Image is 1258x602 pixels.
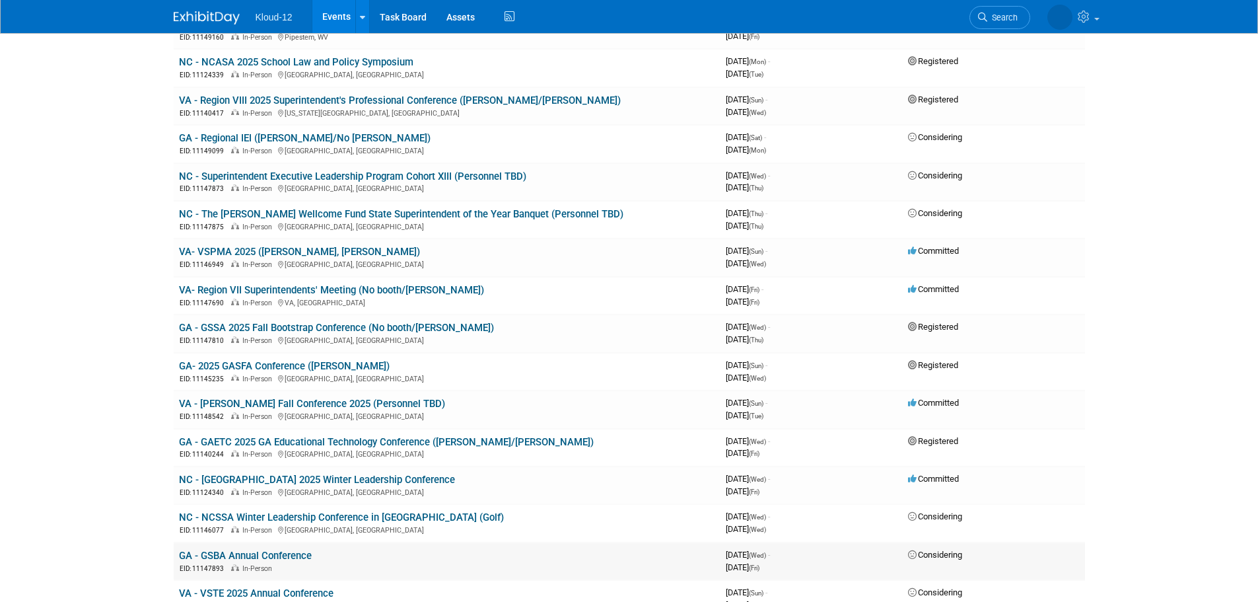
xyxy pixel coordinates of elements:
[749,134,762,141] span: (Sat)
[179,182,715,194] div: [GEOGRAPHIC_DATA], [GEOGRAPHIC_DATA]
[726,587,767,597] span: [DATE]
[749,248,763,255] span: (Sun)
[180,299,229,307] span: EID: 11147690
[179,524,715,535] div: [GEOGRAPHIC_DATA], [GEOGRAPHIC_DATA]
[908,436,958,446] span: Registered
[749,362,763,369] span: (Sun)
[726,511,770,521] span: [DATE]
[180,337,229,344] span: EID: 11147810
[749,438,766,445] span: (Wed)
[231,223,239,229] img: In-Person Event
[231,564,239,571] img: In-Person Event
[764,132,766,142] span: -
[726,31,759,41] span: [DATE]
[179,550,312,562] a: GA - GSBA Annual Conference
[908,284,959,294] span: Committed
[231,450,239,457] img: In-Person Event
[749,552,766,559] span: (Wed)
[180,185,229,192] span: EID: 11147873
[749,400,763,407] span: (Sun)
[726,436,770,446] span: [DATE]
[242,33,276,42] span: In-Person
[908,170,962,180] span: Considering
[749,336,763,344] span: (Thu)
[768,322,770,332] span: -
[726,258,766,268] span: [DATE]
[179,145,715,156] div: [GEOGRAPHIC_DATA], [GEOGRAPHIC_DATA]
[726,524,766,534] span: [DATE]
[726,448,759,458] span: [DATE]
[908,322,958,332] span: Registered
[1047,5,1072,30] img: Gabriela Bravo-Chigwere
[180,451,229,458] span: EID: 11140244
[749,96,763,104] span: (Sun)
[242,109,276,118] span: In-Person
[765,246,767,256] span: -
[749,147,766,154] span: (Mon)
[179,246,420,258] a: VA- VSPMA 2025 ([PERSON_NAME], [PERSON_NAME])
[726,334,763,344] span: [DATE]
[242,260,276,269] span: In-Person
[174,11,240,24] img: ExhibitDay
[765,398,767,408] span: -
[726,360,767,370] span: [DATE]
[180,110,229,117] span: EID: 11140417
[231,71,239,77] img: In-Person Event
[242,336,276,345] span: In-Person
[179,170,526,182] a: NC - Superintendent Executive Leadership Program Cohort XIII (Personnel TBD)
[749,172,766,180] span: (Wed)
[749,71,763,78] span: (Tue)
[179,334,715,346] div: [GEOGRAPHIC_DATA], [GEOGRAPHIC_DATA]
[908,511,962,521] span: Considering
[242,299,276,307] span: In-Person
[765,94,767,104] span: -
[180,413,229,420] span: EID: 11148542
[256,12,293,22] span: Kloud-12
[231,109,239,116] img: In-Person Event
[768,56,770,66] span: -
[179,56,413,68] a: NC - NCASA 2025 School Law and Policy Symposium
[749,286,759,293] span: (Fri)
[179,398,445,410] a: VA - [PERSON_NAME] Fall Conference 2025 (Personnel TBD)
[726,69,763,79] span: [DATE]
[242,375,276,383] span: In-Person
[179,208,623,220] a: NC - The [PERSON_NAME] Wellcome Fund State Superintendent of the Year Banquet (Personnel TBD)
[749,526,766,533] span: (Wed)
[180,261,229,268] span: EID: 11146949
[726,284,763,294] span: [DATE]
[768,474,770,484] span: -
[179,69,715,80] div: [GEOGRAPHIC_DATA], [GEOGRAPHIC_DATA]
[179,322,494,334] a: GA - GSSA 2025 Fall Bootstrap Conference (No booth/[PERSON_NAME])
[749,476,766,483] span: (Wed)
[765,587,767,597] span: -
[726,246,767,256] span: [DATE]
[179,587,333,599] a: VA - VSTE 2025 Annual Conference
[179,258,715,270] div: [GEOGRAPHIC_DATA], [GEOGRAPHIC_DATA]
[908,94,958,104] span: Registered
[242,564,276,573] span: In-Person
[768,511,770,521] span: -
[179,94,621,106] a: VA - Region VIII 2025 Superintendent's Professional Conference ([PERSON_NAME]/[PERSON_NAME])
[726,474,770,484] span: [DATE]
[726,550,770,560] span: [DATE]
[242,526,276,535] span: In-Person
[179,107,715,118] div: [US_STATE][GEOGRAPHIC_DATA], [GEOGRAPHIC_DATA]
[726,182,763,192] span: [DATE]
[726,107,766,117] span: [DATE]
[726,373,766,383] span: [DATE]
[726,170,770,180] span: [DATE]
[726,56,770,66] span: [DATE]
[180,375,229,383] span: EID: 11145235
[180,223,229,231] span: EID: 11147875
[179,373,715,384] div: [GEOGRAPHIC_DATA], [GEOGRAPHIC_DATA]
[180,147,229,155] span: EID: 11149099
[231,488,239,495] img: In-Person Event
[726,221,763,231] span: [DATE]
[908,398,959,408] span: Committed
[231,336,239,343] img: In-Person Event
[749,184,763,192] span: (Thu)
[231,260,239,267] img: In-Person Event
[726,94,767,104] span: [DATE]
[179,474,455,486] a: NC - [GEOGRAPHIC_DATA] 2025 Winter Leadership Conference
[908,587,962,597] span: Considering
